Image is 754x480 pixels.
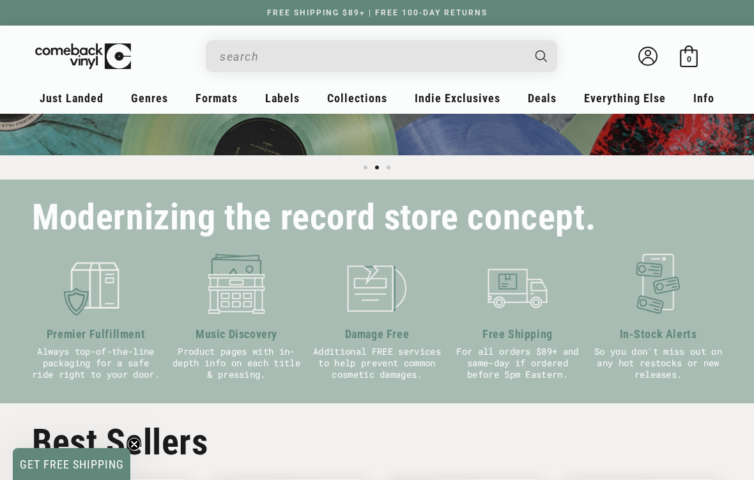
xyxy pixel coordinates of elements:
h3: Music Discovery [173,325,300,343]
h3: Premier Fulfillment [32,325,160,343]
input: When autocomplete results are available use up and down arrows to review and enter to select [220,43,523,70]
h3: Damage Free [313,325,441,343]
p: So you don't miss out on any hot restocks or new releases. [594,346,722,380]
button: Search [525,40,559,72]
h2: Best Sellers [32,421,722,463]
h3: Free Shipping [454,325,581,343]
button: Load slide 3 of 3 [383,162,394,173]
p: Always top-of-the-line packaging for a safe ride right to your door. [32,346,160,380]
span: 0 [687,54,691,64]
h3: In-Stock Alerts [594,325,722,343]
span: Just Landed [40,91,104,105]
span: Everything Else [584,91,666,105]
span: Indie Exclusives [415,91,500,105]
span: Deals [528,91,557,105]
div: GET FREE SHIPPINGClose teaser [13,448,130,480]
button: Close teaser [128,438,141,451]
span: Genres [131,91,168,105]
span: Formats [196,91,238,105]
p: Additional FREE services to help prevent common cosmetic damages. [313,346,441,380]
button: Load slide 1 of 3 [360,162,371,173]
span: Info [693,91,714,105]
div: Search [206,40,557,72]
a: FREE SHIPPING $89+ | FREE 100-DAY RETURNS [254,8,500,17]
p: For all orders $89+ and same-day if ordered before 5pm Eastern. [454,346,581,380]
span: Labels [265,91,300,105]
h2: Modernizing the record store concept. [32,203,596,233]
button: Load slide 2 of 3 [371,162,383,173]
span: Collections [327,91,387,105]
p: Product pages with in-depth info on each title & pressing. [173,346,300,380]
span: GET FREE SHIPPING [20,458,124,471]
